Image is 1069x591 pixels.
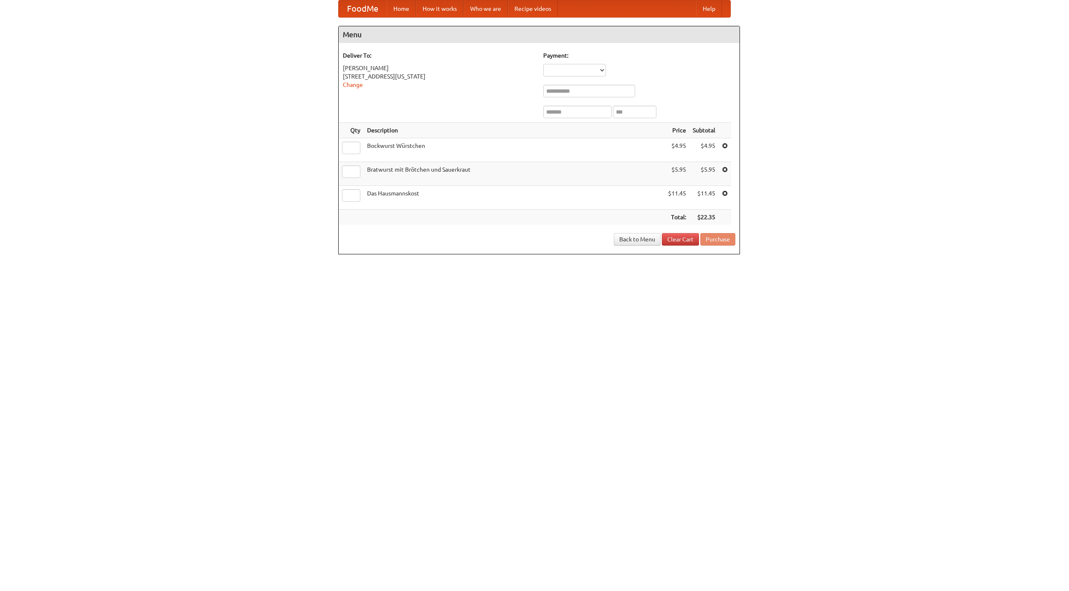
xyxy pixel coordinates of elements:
[508,0,558,17] a: Recipe videos
[387,0,416,17] a: Home
[665,210,689,225] th: Total:
[339,26,740,43] h4: Menu
[343,51,535,60] h5: Deliver To:
[665,123,689,138] th: Price
[696,0,722,17] a: Help
[416,0,464,17] a: How it works
[339,123,364,138] th: Qty
[364,186,665,210] td: Das Hausmannskost
[689,138,719,162] td: $4.95
[665,186,689,210] td: $11.45
[700,233,735,246] button: Purchase
[662,233,699,246] a: Clear Cart
[543,51,735,60] h5: Payment:
[665,162,689,186] td: $5.95
[364,123,665,138] th: Description
[343,72,535,81] div: [STREET_ADDRESS][US_STATE]
[343,64,535,72] div: [PERSON_NAME]
[343,81,363,88] a: Change
[464,0,508,17] a: Who we are
[339,0,387,17] a: FoodMe
[364,162,665,186] td: Bratwurst mit Brötchen und Sauerkraut
[614,233,661,246] a: Back to Menu
[689,162,719,186] td: $5.95
[665,138,689,162] td: $4.95
[689,186,719,210] td: $11.45
[689,123,719,138] th: Subtotal
[689,210,719,225] th: $22.35
[364,138,665,162] td: Bockwurst Würstchen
